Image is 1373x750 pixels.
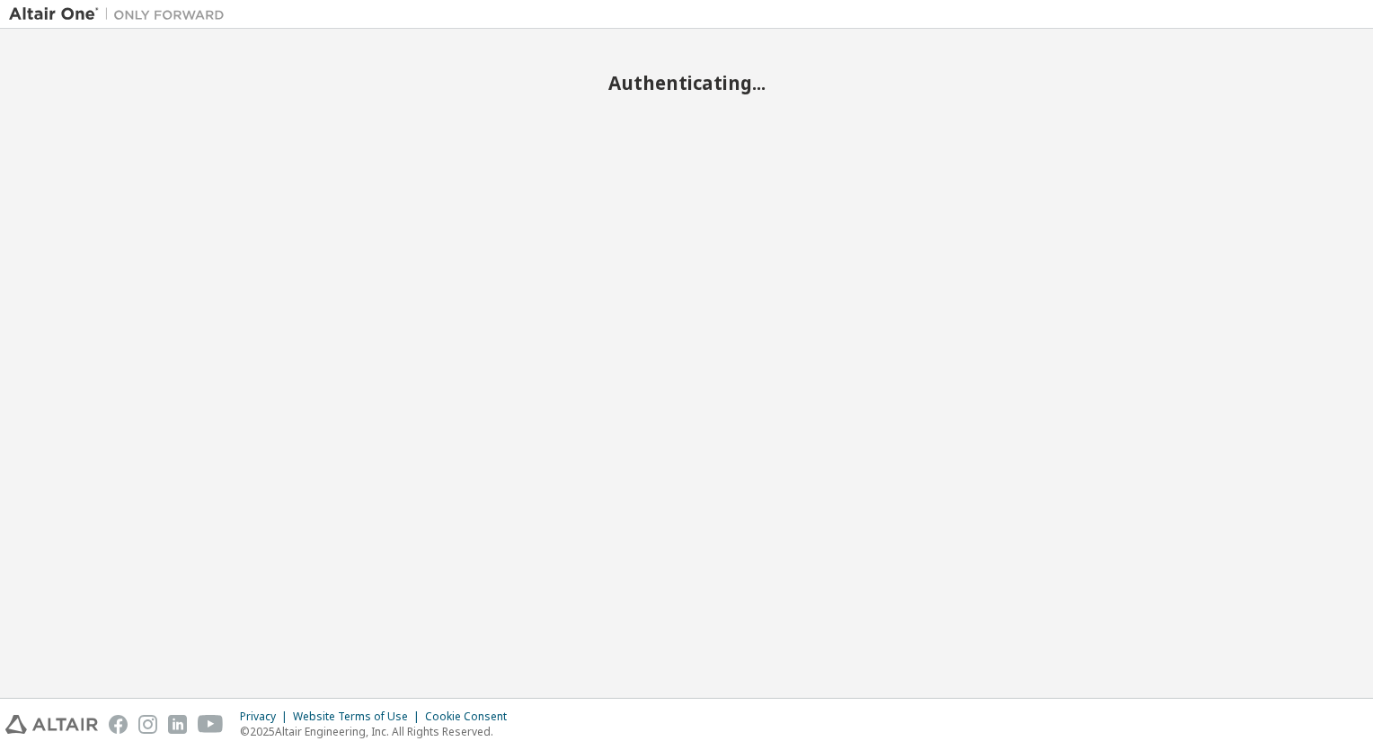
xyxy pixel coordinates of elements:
[9,5,234,23] img: Altair One
[240,710,293,724] div: Privacy
[293,710,425,724] div: Website Terms of Use
[9,71,1364,94] h2: Authenticating...
[425,710,518,724] div: Cookie Consent
[240,724,518,739] p: © 2025 Altair Engineering, Inc. All Rights Reserved.
[198,715,224,734] img: youtube.svg
[109,715,128,734] img: facebook.svg
[5,715,98,734] img: altair_logo.svg
[138,715,157,734] img: instagram.svg
[168,715,187,734] img: linkedin.svg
